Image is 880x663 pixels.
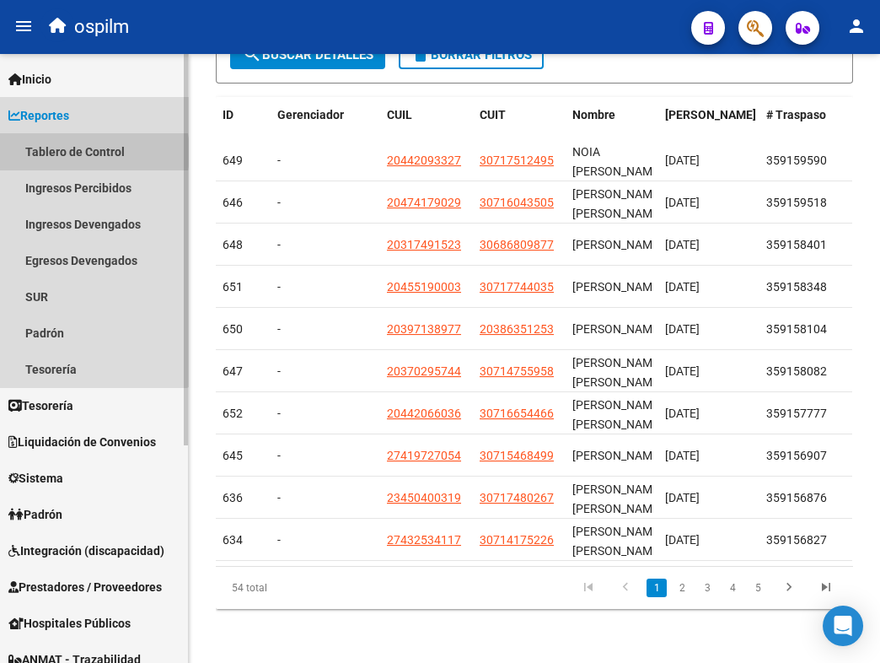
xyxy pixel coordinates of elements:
span: 359157777 [766,407,827,420]
a: go to first page [572,579,604,597]
span: 30714755958 [480,364,554,378]
span: ospilm [74,8,129,46]
div: [DATE] [665,278,753,297]
li: page 1 [644,574,669,602]
div: [DATE] [665,151,753,170]
span: 359158401 [766,238,827,251]
span: [PERSON_NAME] [572,238,663,251]
span: 30686809877 [480,238,554,251]
span: Padrón [8,505,62,524]
a: 5 [748,579,768,597]
datatable-header-cell: # Traspaso [759,97,852,153]
span: - [277,280,281,294]
span: 650 [223,322,243,336]
span: 20397138977 [387,322,461,336]
span: 27432534117 [387,533,461,547]
span: [PERSON_NAME] [572,449,663,462]
li: page 2 [669,574,695,602]
span: 20317491523 [387,238,461,251]
a: 2 [672,579,692,597]
span: 20474179029 [387,196,461,209]
span: Gerenciador [277,108,344,121]
span: 645 [223,449,243,462]
span: 634 [223,533,243,547]
span: [PERSON_NAME] [572,322,663,336]
span: - [277,154,281,167]
span: Nombre [572,108,615,121]
div: 54 total [216,567,341,609]
span: 648 [223,238,243,251]
mat-icon: menu [13,16,34,36]
span: 30716043505 [480,196,554,209]
mat-icon: delete [410,44,431,64]
button: Borrar Filtros [399,40,544,69]
span: 359159518 [766,196,827,209]
span: - [277,238,281,251]
span: 30717744035 [480,280,554,294]
span: [PERSON_NAME] [PERSON_NAME] [572,525,663,558]
span: [PERSON_NAME] [PERSON_NAME] [572,356,663,389]
span: 647 [223,364,243,378]
span: 20442093327 [387,154,461,167]
span: 27419727054 [387,449,461,462]
div: Open Intercom Messenger [823,606,863,646]
div: [DATE] [665,531,753,550]
a: 1 [647,579,667,597]
button: Buscar Detalles [230,40,385,69]
div: [DATE] [665,235,753,255]
span: - [277,407,281,420]
li: page 5 [745,574,770,602]
span: 651 [223,280,243,294]
span: Hospitales Públicos [8,614,131,633]
span: 359158348 [766,280,827,294]
span: - [277,533,281,547]
span: 359156907 [766,449,827,462]
li: page 3 [695,574,720,602]
span: 30714175226 [480,533,554,547]
datatable-header-cell: Nombre [566,97,658,153]
span: 30717512495 [480,154,554,167]
span: - [277,196,281,209]
span: 20386351253 [480,322,554,336]
mat-icon: search [242,44,262,64]
span: 23450400319 [387,491,461,504]
span: - [277,491,281,504]
span: - [277,364,281,378]
span: 20370295744 [387,364,461,378]
div: [DATE] [665,362,753,381]
span: 20455190003 [387,280,461,294]
a: 3 [697,579,717,597]
span: 646 [223,196,243,209]
datatable-header-cell: CUIT [473,97,566,153]
span: # Traspaso [766,108,826,121]
span: Buscar Detalles [242,47,373,62]
span: 652 [223,407,243,420]
span: 359156827 [766,533,827,547]
datatable-header-cell: Gerenciador [271,97,380,153]
a: go to next page [773,579,805,597]
span: Borrar Filtros [410,47,532,62]
span: NOIA [PERSON_NAME] [572,145,663,178]
span: 20442066036 [387,407,461,420]
span: 359158104 [766,322,827,336]
datatable-header-cell: CUIL [380,97,473,153]
span: Sistema [8,469,63,488]
span: 30715468499 [480,449,554,462]
span: Reportes [8,106,69,125]
div: [DATE] [665,404,753,423]
a: go to last page [810,579,842,597]
div: [DATE] [665,193,753,213]
span: - [277,322,281,336]
span: 30716654466 [480,407,554,420]
span: ID [223,108,233,121]
datatable-header-cell: ID [216,97,271,153]
span: 359156876 [766,491,827,504]
span: 359158082 [766,364,827,378]
span: [PERSON_NAME] [PERSON_NAME] [572,187,663,220]
div: [DATE] [665,320,753,339]
div: [DATE] [665,488,753,508]
span: [PERSON_NAME] [PERSON_NAME] [572,482,663,515]
span: Liquidación de Convenios [8,433,156,451]
span: 649 [223,154,243,167]
div: [DATE] [665,446,753,466]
